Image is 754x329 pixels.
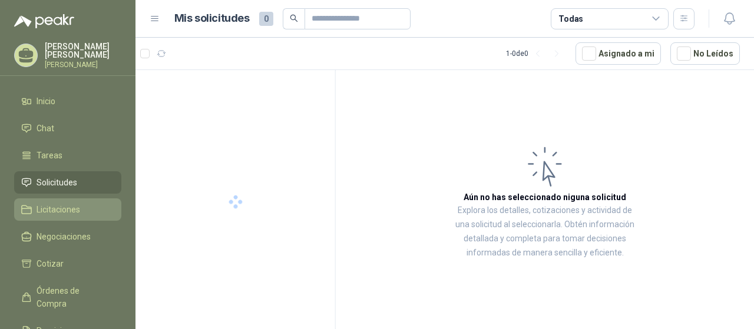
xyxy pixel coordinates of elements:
[14,144,121,167] a: Tareas
[174,10,250,27] h1: Mis solicitudes
[14,90,121,112] a: Inicio
[558,12,583,25] div: Todas
[37,122,54,135] span: Chat
[37,176,77,189] span: Solicitudes
[506,44,566,63] div: 1 - 0 de 0
[14,198,121,221] a: Licitaciones
[14,14,74,28] img: Logo peakr
[37,95,55,108] span: Inicio
[454,204,636,260] p: Explora los detalles, cotizaciones y actividad de una solicitud al seleccionarla. Obtén informaci...
[37,203,80,216] span: Licitaciones
[45,61,121,68] p: [PERSON_NAME]
[37,149,62,162] span: Tareas
[37,284,110,310] span: Órdenes de Compra
[14,117,121,139] a: Chat
[670,42,740,65] button: No Leídos
[464,191,626,204] h3: Aún no has seleccionado niguna solicitud
[45,42,121,59] p: [PERSON_NAME] [PERSON_NAME]
[259,12,273,26] span: 0
[576,42,661,65] button: Asignado a mi
[14,252,121,275] a: Cotizar
[14,171,121,194] a: Solicitudes
[37,230,91,243] span: Negociaciones
[37,257,64,270] span: Cotizar
[14,280,121,315] a: Órdenes de Compra
[14,225,121,248] a: Negociaciones
[290,14,298,22] span: search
